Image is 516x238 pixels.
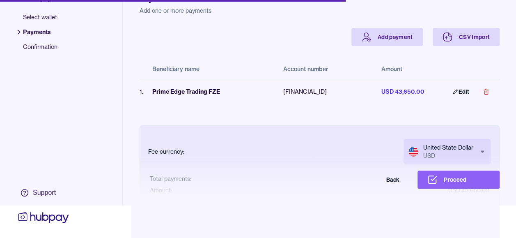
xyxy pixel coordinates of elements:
a: Edit [443,83,479,101]
button: Back [327,171,409,189]
th: Account number [277,59,374,79]
th: Amount [375,59,436,79]
div: Fee currency: [148,148,184,156]
button: Proceed [417,171,500,189]
span: Payments [23,28,57,43]
a: Add payment [351,28,423,46]
td: USD 43,650.00 [375,79,436,104]
td: 1 . [140,79,146,104]
span: Confirmation [23,43,57,58]
span: Select wallet [23,13,57,28]
div: Total fees (incl. 5% VAT): [150,198,216,206]
a: CSV Import [433,28,500,46]
div: Amount: [150,186,172,194]
div: USD 43,650.00 [448,186,489,194]
a: Support [16,184,71,201]
td: Prime Edge Trading FZE [146,79,277,104]
p: Add one or more payments [140,7,500,15]
th: Beneficiary name [146,59,277,79]
div: Support [33,188,56,197]
td: [FINANCIAL_ID] [277,79,374,104]
div: USD 14.70 [462,198,489,206]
